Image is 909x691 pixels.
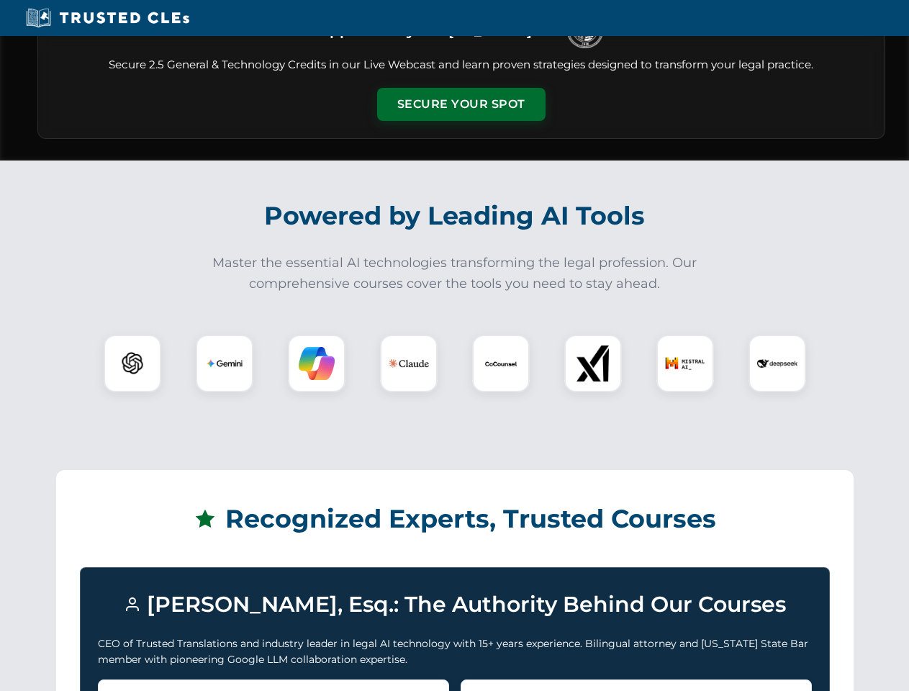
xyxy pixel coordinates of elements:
[56,191,854,241] h2: Powered by Leading AI Tools
[472,335,530,392] div: CoCounsel
[749,335,806,392] div: DeepSeek
[389,343,429,384] img: Claude Logo
[757,343,797,384] img: DeepSeek Logo
[299,345,335,381] img: Copilot Logo
[207,345,243,381] img: Gemini Logo
[203,253,707,294] p: Master the essential AI technologies transforming the legal profession. Our comprehensive courses...
[80,494,830,544] h2: Recognized Experts, Trusted Courses
[483,345,519,381] img: CoCounsel Logo
[377,88,546,121] button: Secure Your Spot
[112,343,153,384] img: ChatGPT Logo
[98,636,812,668] p: CEO of Trusted Translations and industry leader in legal AI technology with 15+ years experience....
[380,335,438,392] div: Claude
[564,335,622,392] div: xAI
[98,585,812,624] h3: [PERSON_NAME], Esq.: The Authority Behind Our Courses
[665,343,705,384] img: Mistral AI Logo
[575,345,611,381] img: xAI Logo
[55,57,867,73] p: Secure 2.5 General & Technology Credits in our Live Webcast and learn proven strategies designed ...
[288,335,345,392] div: Copilot
[22,7,194,29] img: Trusted CLEs
[196,335,253,392] div: Gemini
[656,335,714,392] div: Mistral AI
[104,335,161,392] div: ChatGPT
